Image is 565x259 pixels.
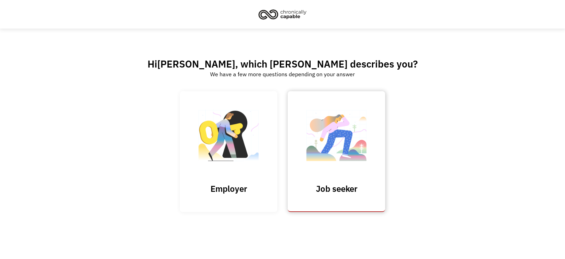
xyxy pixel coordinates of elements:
h2: Hi , which [PERSON_NAME] describes you? [148,58,418,70]
input: Submit [180,91,277,212]
div: We have a few more questions depending on your answer [210,70,355,78]
span: [PERSON_NAME] [157,57,235,70]
a: Job seeker [288,91,385,212]
h3: Job seeker [302,183,371,194]
img: Chronically Capable logo [256,7,309,22]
